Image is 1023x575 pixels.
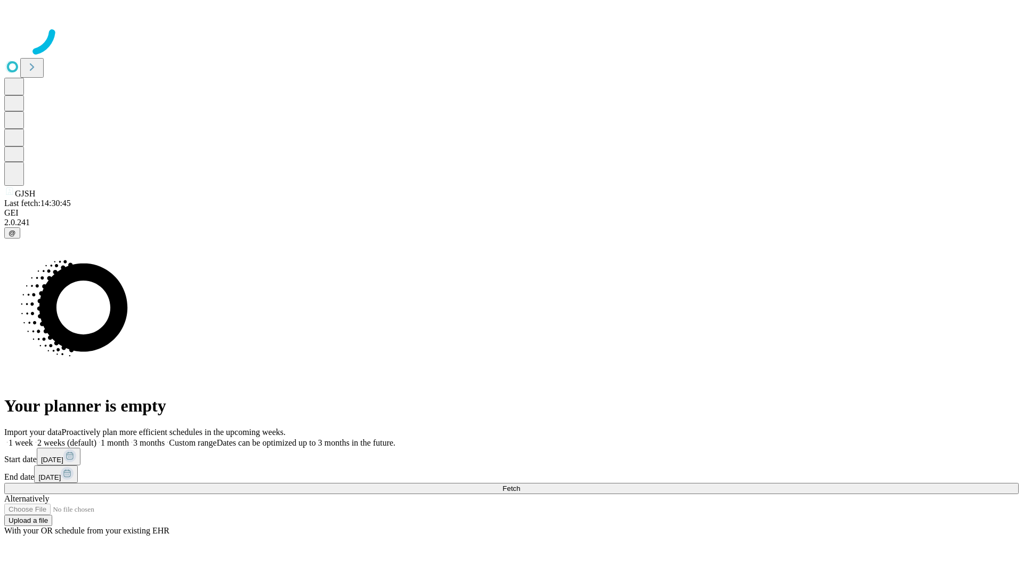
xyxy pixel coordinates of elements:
[101,438,129,447] span: 1 month
[4,428,62,437] span: Import your data
[4,515,52,526] button: Upload a file
[41,456,63,464] span: [DATE]
[4,199,71,208] span: Last fetch: 14:30:45
[4,494,49,503] span: Alternatively
[169,438,216,447] span: Custom range
[4,396,1019,416] h1: Your planner is empty
[4,465,1019,483] div: End date
[4,208,1019,218] div: GEI
[38,473,61,481] span: [DATE]
[9,438,33,447] span: 1 week
[217,438,395,447] span: Dates can be optimized up to 3 months in the future.
[4,227,20,239] button: @
[37,438,96,447] span: 2 weeks (default)
[4,218,1019,227] div: 2.0.241
[15,189,35,198] span: GJSH
[4,526,169,535] span: With your OR schedule from your existing EHR
[4,448,1019,465] div: Start date
[9,229,16,237] span: @
[4,483,1019,494] button: Fetch
[37,448,80,465] button: [DATE]
[502,484,520,492] span: Fetch
[62,428,286,437] span: Proactively plan more efficient schedules in the upcoming weeks.
[34,465,78,483] button: [DATE]
[133,438,165,447] span: 3 months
